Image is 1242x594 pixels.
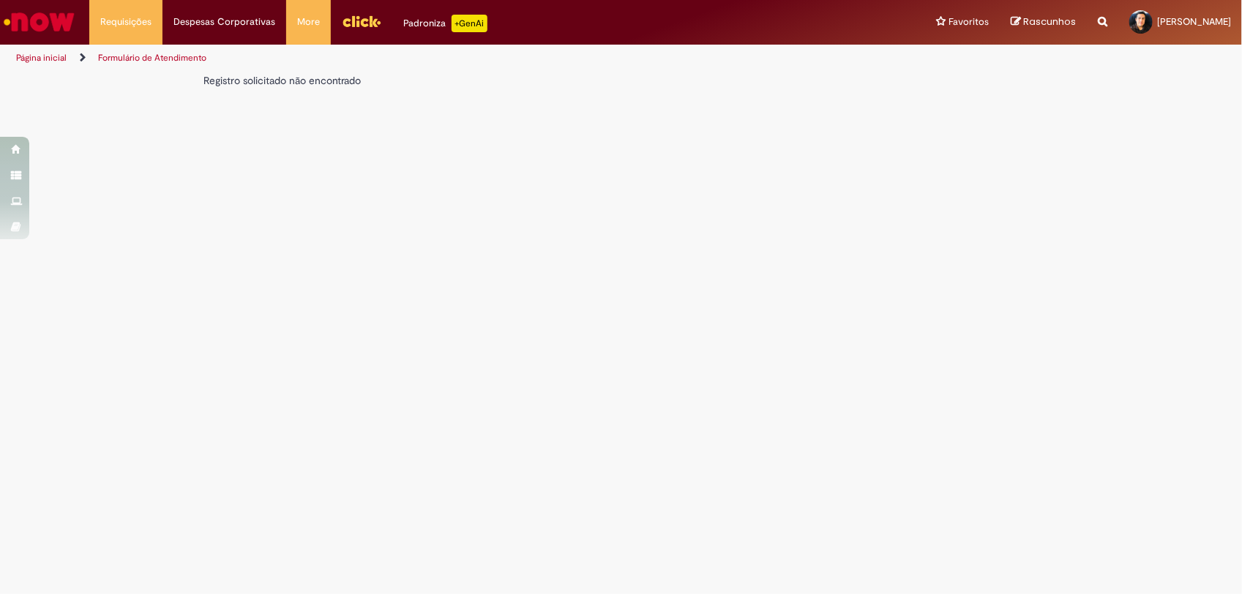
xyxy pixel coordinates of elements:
[16,52,67,64] a: Página inicial
[98,52,206,64] a: Formulário de Atendimento
[1,7,77,37] img: ServiceNow
[342,10,381,32] img: click_logo_yellow_360x200.png
[173,15,275,29] span: Despesas Corporativas
[100,15,151,29] span: Requisições
[11,45,817,72] ul: Trilhas de página
[403,15,487,32] div: Padroniza
[297,15,320,29] span: More
[949,15,989,29] span: Favoritos
[452,15,487,32] p: +GenAi
[1023,15,1076,29] span: Rascunhos
[1011,15,1076,29] a: Rascunhos
[204,73,825,88] div: Registro solicitado não encontrado
[1157,15,1231,28] span: [PERSON_NAME]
